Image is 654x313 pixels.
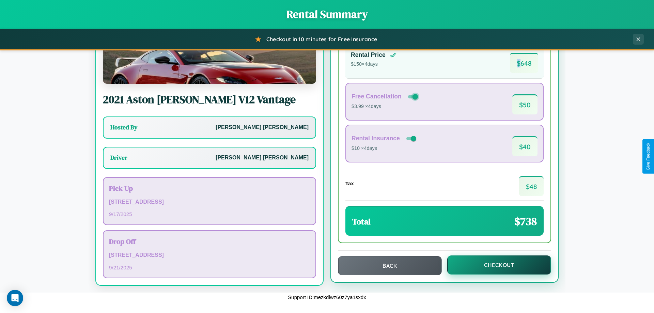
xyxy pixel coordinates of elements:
[216,153,309,163] p: [PERSON_NAME] [PERSON_NAME]
[352,144,418,153] p: $10 × 4 days
[7,7,647,22] h1: Rental Summary
[288,293,366,302] p: Support ID: mezkdlwz60z7ya1sxdx
[109,250,310,260] p: [STREET_ADDRESS]
[351,51,386,59] h4: Rental Price
[519,176,544,196] span: $ 48
[109,263,310,272] p: 9 / 21 / 2025
[512,136,538,156] span: $ 40
[352,93,402,100] h4: Free Cancellation
[216,123,309,132] p: [PERSON_NAME] [PERSON_NAME]
[109,197,310,207] p: [STREET_ADDRESS]
[352,102,419,111] p: $3.99 × 4 days
[109,183,310,193] h3: Pick Up
[351,60,396,69] p: $ 150 × 4 days
[447,255,551,275] button: Checkout
[7,290,23,306] div: Open Intercom Messenger
[345,181,354,186] h4: Tax
[110,154,127,162] h3: Driver
[646,143,651,170] div: Give Feedback
[510,53,538,73] span: $ 648
[514,214,537,229] span: $ 738
[110,123,137,131] h3: Hosted By
[352,216,371,227] h3: Total
[512,94,538,114] span: $ 50
[338,256,442,275] button: Back
[109,236,310,246] h3: Drop Off
[266,36,377,43] span: Checkout in 10 minutes for Free Insurance
[103,92,316,107] h2: 2021 Aston [PERSON_NAME] V12 Vantage
[109,209,310,219] p: 9 / 17 / 2025
[352,135,400,142] h4: Rental Insurance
